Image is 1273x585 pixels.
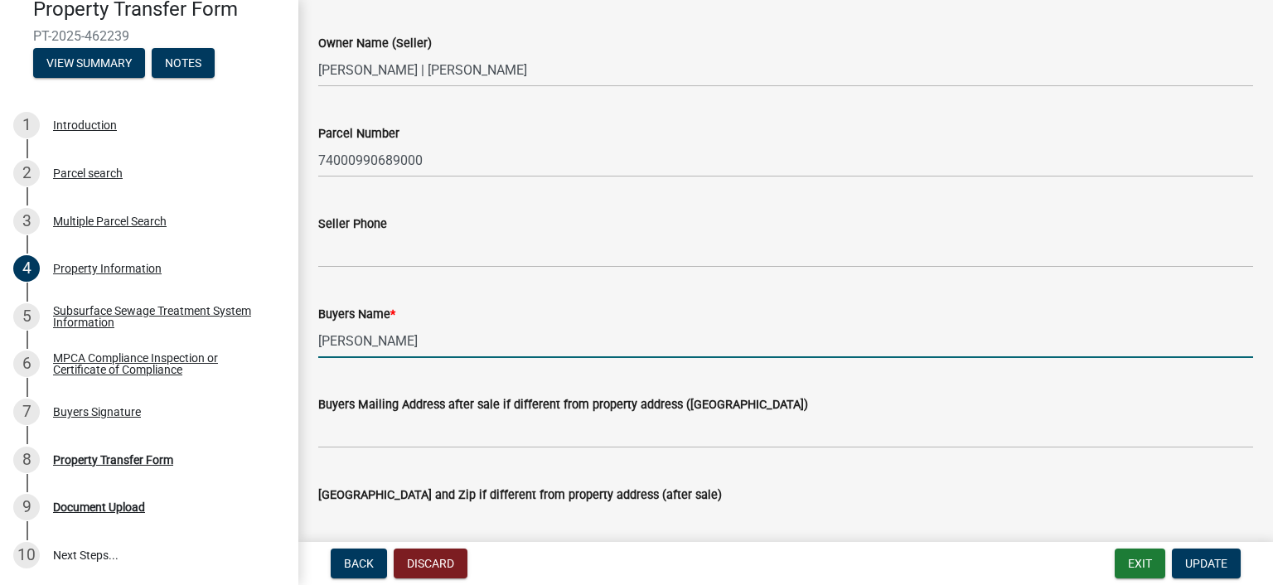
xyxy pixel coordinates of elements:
button: Back [331,549,387,578]
div: Parcel search [53,167,123,179]
button: Discard [394,549,467,578]
div: MPCA Compliance Inspection or Certificate of Compliance [53,352,272,375]
div: 3 [13,208,40,234]
div: Property Transfer Form [53,454,173,466]
div: 8 [13,447,40,473]
button: Notes [152,48,215,78]
label: [GEOGRAPHIC_DATA] and Zip if different from property address (after sale) [318,490,722,501]
span: PT-2025-462239 [33,28,265,44]
div: 2 [13,160,40,186]
span: Back [344,557,374,570]
div: Buyers Signature [53,406,141,418]
button: View Summary [33,48,145,78]
wm-modal-confirm: Notes [152,57,215,70]
button: Update [1172,549,1241,578]
label: Buyers Mailing Address after sale if different from property address ([GEOGRAPHIC_DATA]) [318,399,808,411]
div: Introduction [53,119,117,131]
div: Multiple Parcel Search [53,215,167,227]
label: Seller Phone [318,219,387,230]
div: 6 [13,351,40,377]
div: Document Upload [53,501,145,513]
div: 9 [13,494,40,520]
label: Parcel Number [318,128,399,140]
div: 5 [13,303,40,330]
label: Owner Name (Seller) [318,38,432,50]
div: 10 [13,542,40,568]
label: Buyers Name [318,309,395,321]
div: Property Information [53,263,162,274]
div: 7 [13,399,40,425]
button: Exit [1115,549,1165,578]
div: 4 [13,255,40,282]
wm-modal-confirm: Summary [33,57,145,70]
span: Update [1185,557,1227,570]
div: Subsurface Sewage Treatment System Information [53,305,272,328]
div: 1 [13,112,40,138]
